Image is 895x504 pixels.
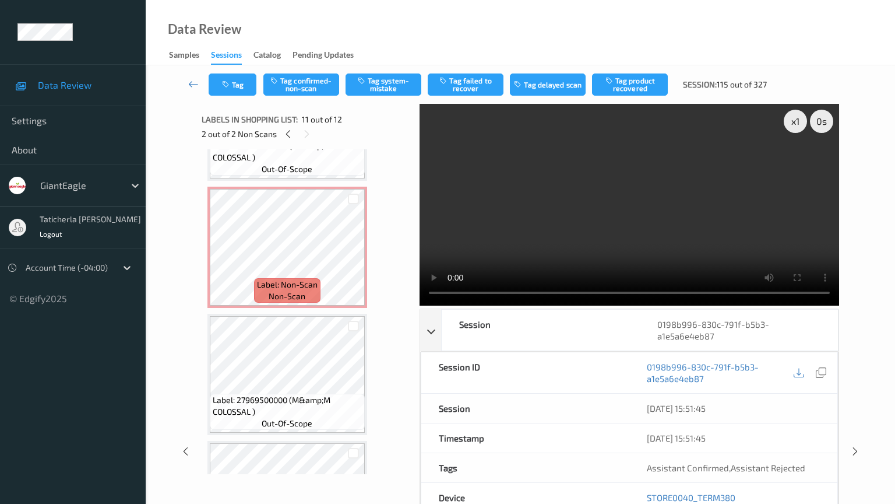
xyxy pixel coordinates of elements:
button: Tag failed to recover [428,73,503,96]
div: Session ID [421,352,629,393]
a: Samples [169,47,211,64]
span: Label: Non-Scan [257,279,318,290]
button: Tag [209,73,256,96]
span: non-scan [269,290,305,302]
div: [DATE] 15:51:45 [647,432,820,444]
span: 115 out of 327 [717,79,767,90]
span: Assistant Rejected [731,463,805,473]
button: Tag product recovered [592,73,668,96]
div: Session0198b996-830c-791f-b5b3-a1e5a6e4eb87 [420,309,838,351]
div: Data Review [168,23,241,35]
a: Pending Updates [293,47,365,64]
a: 0198b996-830c-791f-b5b3-a1e5a6e4eb87 [647,361,791,384]
span: out-of-scope [262,418,312,429]
div: [DATE] 15:51:45 [647,402,820,414]
div: Session [442,310,640,351]
div: Catalog [253,49,281,64]
span: Session: [683,79,717,90]
a: Catalog [253,47,293,64]
div: 0198b996-830c-791f-b5b3-a1e5a6e4eb87 [640,310,838,351]
div: Tags [421,453,629,482]
div: Timestamp [421,423,629,453]
span: Assistant Confirmed [647,463,729,473]
button: Tag confirmed-non-scan [263,73,339,96]
a: STORE0040_TERM380 [647,492,735,503]
span: Label: 27969500000 (M&amp;M COLOSSAL ) [213,394,362,418]
div: 0 s [810,110,833,133]
div: Session [421,394,629,423]
button: Tag system-mistake [346,73,421,96]
div: 2 out of 2 Non Scans [202,127,411,141]
span: Labels in shopping list: [202,114,298,125]
span: 11 out of 12 [302,114,342,125]
span: out-of-scope [262,163,312,175]
a: Sessions [211,47,253,65]
span: Label: 27969500000 (M&amp;M COLOSSAL ) [213,140,362,163]
div: Sessions [211,49,242,65]
div: Pending Updates [293,49,354,64]
div: Samples [169,49,199,64]
button: Tag delayed scan [510,73,586,96]
div: x 1 [784,110,807,133]
span: , [647,463,805,473]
